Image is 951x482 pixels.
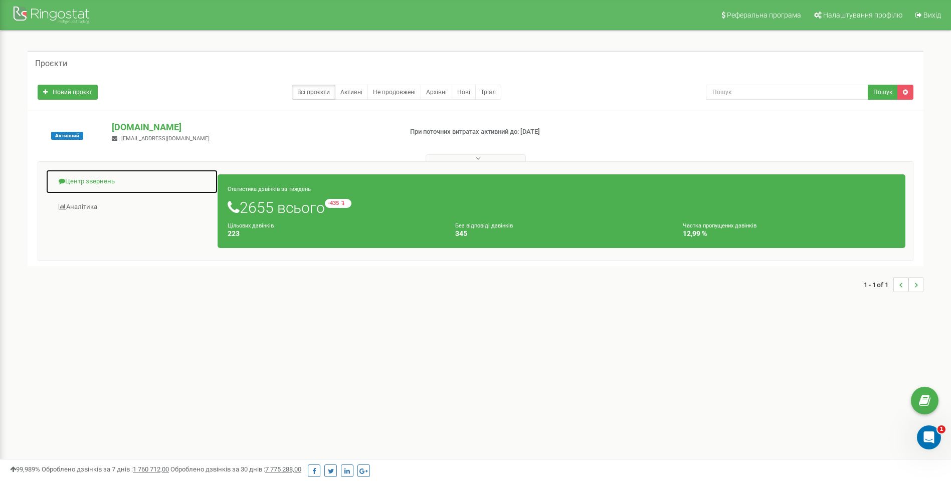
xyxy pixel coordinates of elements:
[823,11,902,19] span: Налаштування профілю
[112,121,394,134] p: [DOMAIN_NAME]
[410,127,618,137] p: При поточних витратах активний до: [DATE]
[455,222,513,229] small: Без відповіді дзвінків
[170,465,301,473] span: Оброблено дзвінків за 30 днів :
[292,85,335,100] a: Всі проєкти
[452,85,476,100] a: Нові
[683,222,756,229] small: Частка пропущених дзвінків
[325,199,351,208] small: -435
[706,85,868,100] input: Пошук
[475,85,501,100] a: Тріал
[367,85,421,100] a: Не продовжені
[46,169,218,194] a: Центр звернень
[10,465,40,473] span: 99,989%
[923,11,941,19] span: Вихід
[228,222,274,229] small: Цільових дзвінків
[335,85,368,100] a: Активні
[42,465,169,473] span: Оброблено дзвінків за 7 днів :
[421,85,452,100] a: Архівні
[133,465,169,473] u: 1 760 712,00
[121,135,210,142] span: [EMAIL_ADDRESS][DOMAIN_NAME]
[937,425,945,433] span: 1
[864,267,923,302] nav: ...
[727,11,801,19] span: Реферальна програма
[917,425,941,449] iframe: Intercom live chat
[868,85,898,100] button: Пошук
[228,230,440,237] h4: 223
[38,85,98,100] a: Новий проєкт
[683,230,895,237] h4: 12,99 %
[51,132,83,140] span: Активний
[46,195,218,219] a: Аналiтика
[265,465,301,473] u: 7 775 288,00
[228,186,311,192] small: Статистика дзвінків за тиждень
[455,230,668,237] h4: 345
[228,199,895,216] h1: 2655 всього
[864,277,893,292] span: 1 - 1 of 1
[35,59,67,68] h5: Проєкти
